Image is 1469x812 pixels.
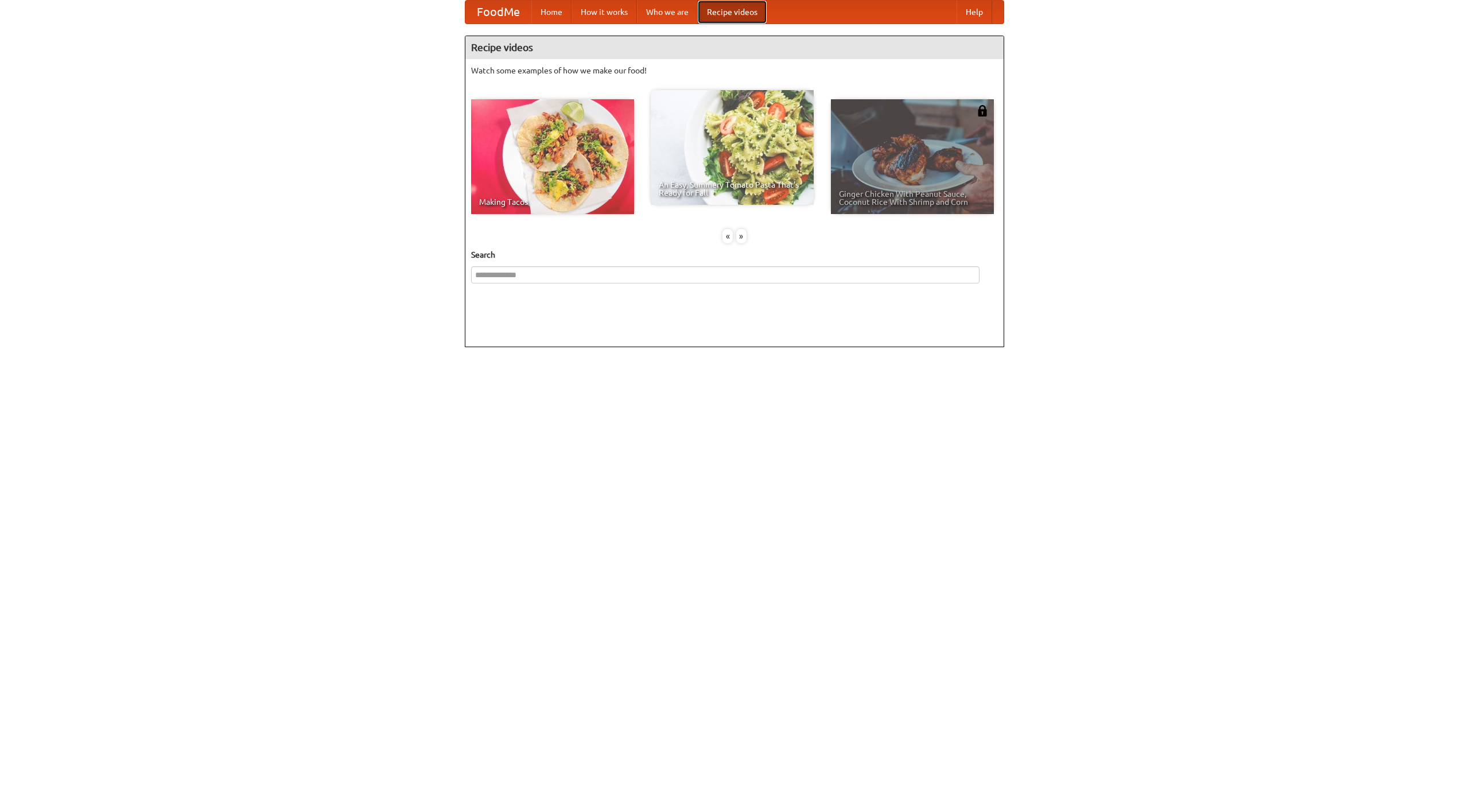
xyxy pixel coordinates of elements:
h5: Search [471,249,998,261]
a: Home [531,1,572,24]
a: Who we are [637,1,698,24]
a: FoodMe [465,1,531,24]
span: Making Tacos [479,198,626,206]
a: Recipe videos [698,1,767,24]
span: An Easy, Summery Tomato Pasta That's Ready for Fall [659,181,806,197]
a: An Easy, Summery Tomato Pasta That's Ready for Fall [651,90,814,205]
img: 483408.png [977,105,988,116]
a: How it works [572,1,637,24]
p: Watch some examples of how we make our food! [471,65,998,76]
a: Help [957,1,992,24]
h4: Recipe videos [465,36,1004,59]
a: Making Tacos [471,99,634,214]
div: « [722,229,733,243]
div: » [736,229,747,243]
